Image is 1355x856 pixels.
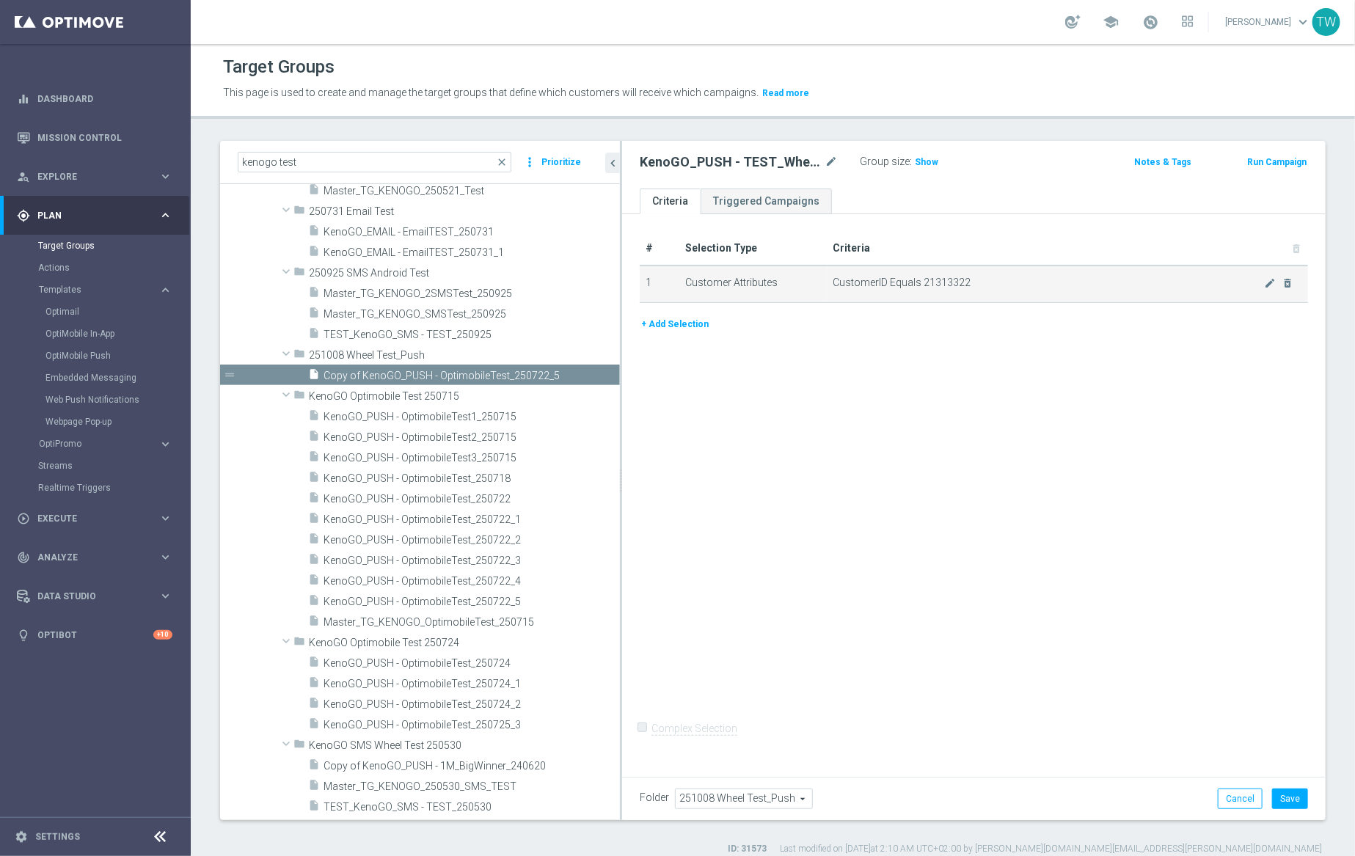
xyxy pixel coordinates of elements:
span: KenoGO_PUSH - OptimobileTest_250722_5 [324,596,620,608]
i: keyboard_arrow_right [158,208,172,222]
i: insert_drive_file [308,183,320,200]
label: Last modified on [DATE] at 2:10 AM UTC+02:00 by [PERSON_NAME][DOMAIN_NAME][EMAIL_ADDRESS][PERSON_... [780,843,1322,855]
div: +10 [153,630,172,640]
a: Optimail [45,306,153,318]
div: Data Studio keyboard_arrow_right [16,590,173,602]
i: gps_fixed [17,209,30,222]
button: play_circle_outline Execute keyboard_arrow_right [16,513,173,524]
span: Criteria [833,242,870,254]
span: OptiPromo [39,439,144,448]
button: Mission Control [16,132,173,144]
span: KenoGO_PUSH - OptimobileTest_250724_1 [324,678,620,690]
button: Prioritize [539,153,583,172]
i: insert_drive_file [308,368,320,385]
span: KenoGO_PUSH - OptimobileTest3_250715 [324,452,620,464]
label: ID: 31573 [728,843,767,855]
i: folder [293,204,305,221]
span: KenoGO_PUSH - OptimobileTest_250722_1 [324,513,620,526]
div: Analyze [17,551,158,564]
a: Realtime Triggers [38,482,153,494]
span: 250731 Email Test [309,205,620,218]
h1: Target Groups [223,56,335,78]
span: KenoGO_PUSH - OptimobileTest1_250715 [324,411,620,423]
a: OptiMobile Push [45,350,153,362]
div: OptiPromo [39,439,158,448]
i: mode_edit [825,153,838,171]
a: Mission Control [37,118,172,157]
label: Folder [640,791,669,804]
span: KenoGO_PUSH - OptimobileTest_250724 [324,657,620,670]
button: Cancel [1218,789,1263,809]
th: # [640,232,680,266]
label: : [910,156,912,168]
a: Embedded Messaging [45,372,153,384]
i: insert_drive_file [308,758,320,775]
span: Data Studio [37,592,158,601]
span: KenoGO_PUSH - OptimobileTest_250722_4 [324,575,620,588]
span: Master_TG_KENOGO_OptimobileTest_250715 [324,616,620,629]
span: Analyze [37,553,158,562]
i: insert_drive_file [308,553,320,570]
i: chevron_left [606,156,620,170]
span: TEST_KenoGO_SMS - TEST_250530 [324,801,620,813]
i: insert_drive_file [308,224,320,241]
div: OptiMobile Push [45,345,189,367]
span: CustomerID Equals 21313322 [833,277,1265,289]
button: chevron_left [605,153,620,173]
div: Optimail [45,301,189,323]
div: Webpage Pop-up [45,411,189,433]
button: lightbulb Optibot +10 [16,629,173,641]
h2: KenoGO_PUSH - TEST_Wheel_Push_251008 [640,153,822,171]
div: OptiPromo [38,433,189,455]
i: folder [293,635,305,652]
a: Target Groups [38,240,153,252]
th: Selection Type [680,232,827,266]
i: keyboard_arrow_right [158,589,172,603]
i: insert_drive_file [308,676,320,693]
a: [PERSON_NAME]keyboard_arrow_down [1224,11,1312,33]
td: 1 [640,266,680,302]
button: person_search Explore keyboard_arrow_right [16,171,173,183]
div: equalizer Dashboard [16,93,173,105]
i: settings [15,830,28,844]
i: insert_drive_file [308,409,320,426]
i: insert_drive_file [308,697,320,714]
span: KenoGO Optimobile Test 250715 [309,390,620,403]
button: Run Campaign [1246,154,1308,170]
span: Explore [37,172,158,181]
div: Realtime Triggers [38,477,189,499]
button: Notes & Tags [1133,154,1193,170]
i: insert_drive_file [308,574,320,590]
i: insert_drive_file [308,717,320,734]
div: Execute [17,512,158,525]
span: Execute [37,514,158,523]
div: TW [1312,8,1340,36]
button: gps_fixed Plan keyboard_arrow_right [16,210,173,222]
i: insert_drive_file [308,779,320,796]
a: Settings [35,833,80,841]
span: Master_TG_KENOGO_250530_SMS_TEST [324,780,620,793]
span: Templates [39,285,144,294]
button: OptiPromo keyboard_arrow_right [38,438,173,450]
span: KenoGO Optimobile Test 250724 [309,637,620,649]
span: KenoGO_PUSH - OptimobileTest_250718 [324,472,620,485]
i: insert_drive_file [308,245,320,262]
i: insert_drive_file [308,471,320,488]
div: OptiMobile In-App [45,323,189,345]
i: insert_drive_file [308,450,320,467]
a: Webpage Pop-up [45,416,153,428]
i: insert_drive_file [308,307,320,323]
span: KenoGO_PUSH - OptimobileTest_250722_3 [324,555,620,567]
div: Templates [39,285,158,294]
i: track_changes [17,551,30,564]
div: Dashboard [17,79,172,118]
span: close [496,156,508,168]
a: Streams [38,460,153,472]
i: insert_drive_file [308,286,320,303]
i: folder [293,348,305,365]
label: Group size [860,156,910,168]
